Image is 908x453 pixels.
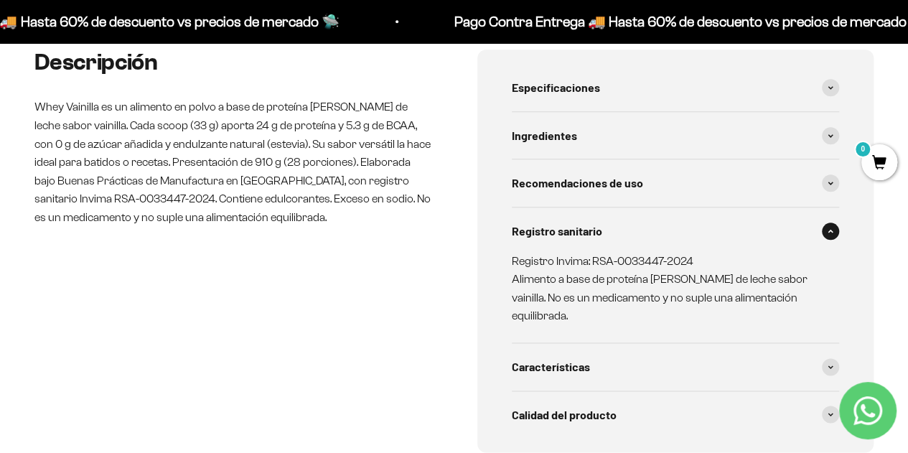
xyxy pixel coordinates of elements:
summary: Calidad del producto [512,391,840,439]
span: Recomendaciones de uso [512,174,643,192]
p: Registro Invima: RSA-0033447-2024 Alimento a base de proteína [PERSON_NAME] de leche sabor vainil... [512,252,823,325]
summary: Recomendaciones de uso [512,159,840,207]
span: Características [512,358,590,376]
summary: Características [512,343,840,391]
span: Calidad del producto [512,406,617,424]
span: Ingredientes [512,126,577,145]
mark: 0 [854,141,871,158]
span: Registro sanitario [512,222,602,240]
p: Whey Vainilla es un alimento en polvo a base de proteína [PERSON_NAME] de leche sabor vainilla. C... [34,98,431,226]
h2: Descripción [34,50,431,75]
summary: Ingredientes [512,112,840,159]
a: 0 [861,156,897,172]
summary: Registro sanitario [512,207,840,255]
summary: Especificaciones [512,64,840,111]
span: Especificaciones [512,78,600,97]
